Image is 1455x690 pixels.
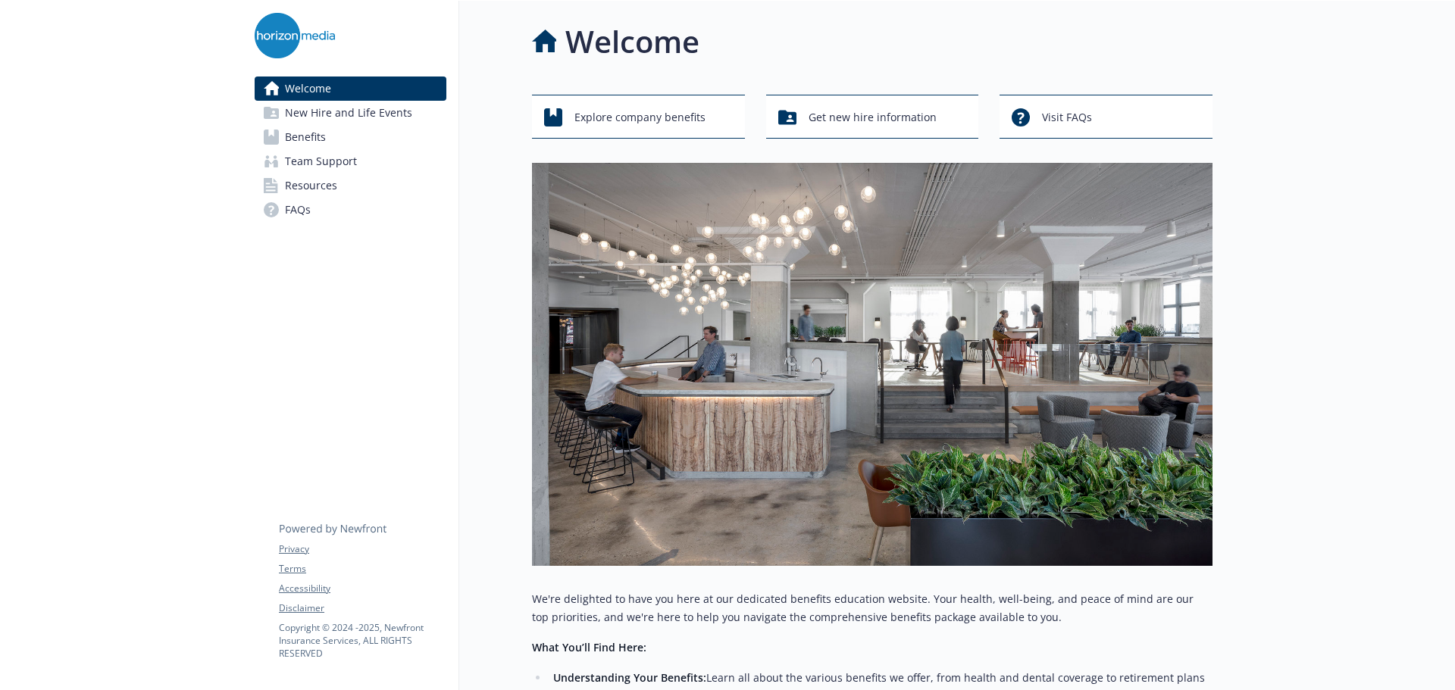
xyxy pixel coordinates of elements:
button: Get new hire information [766,95,979,139]
span: Welcome [285,76,331,101]
strong: Understanding Your Benefits: [553,670,706,685]
a: Benefits [255,125,446,149]
span: New Hire and Life Events [285,101,412,125]
button: Explore company benefits [532,95,745,139]
a: Privacy [279,542,446,556]
a: Resources [255,173,446,198]
span: Team Support [285,149,357,173]
button: Visit FAQs [1000,95,1212,139]
a: Accessibility [279,582,446,595]
a: Terms [279,562,446,576]
span: Resources [285,173,337,198]
a: New Hire and Life Events [255,101,446,125]
span: Get new hire information [809,103,937,132]
a: Disclaimer [279,601,446,615]
h1: Welcome [565,19,699,64]
span: Benefits [285,125,326,149]
span: Explore company benefits [574,103,706,132]
p: Copyright © 2024 - 2025 , Newfront Insurance Services, ALL RIGHTS RESERVED [279,621,446,660]
a: Welcome [255,76,446,101]
span: Visit FAQs [1042,103,1092,132]
p: We're delighted to have you here at our dedicated benefits education website. Your health, well-b... [532,590,1212,626]
span: FAQs [285,198,311,222]
a: Team Support [255,149,446,173]
img: overview page banner [532,163,1212,566]
a: FAQs [255,198,446,222]
strong: What You’ll Find Here: [532,640,646,654]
